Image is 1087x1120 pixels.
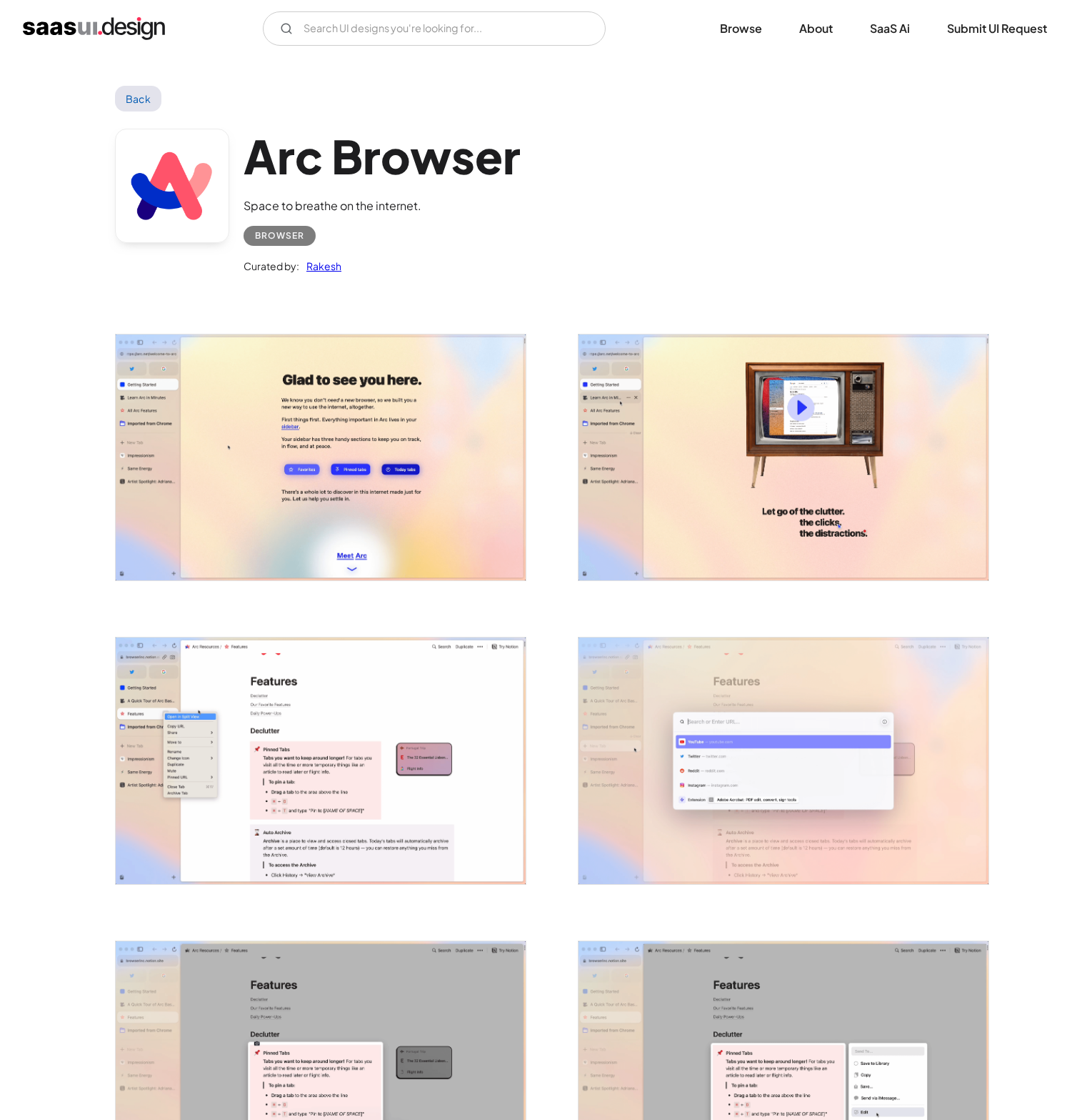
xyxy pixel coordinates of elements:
a: open lightbox [116,334,526,580]
a: open lightbox [578,334,988,580]
form: Email Form [263,11,606,46]
div: Space to breathe on the internet. [244,197,521,214]
img: 643f85d8b62fa73cc828458b_Arc%20browser%20Add%20New%20Tab.png [578,638,988,883]
img: 643f85d8d71a69660fb6ec97_Arc%20browser%20open%20split%20view%20dropdown.png [116,638,526,883]
a: SaaS Ai [853,13,927,44]
a: Rakesh [299,257,341,274]
a: home [23,17,165,40]
a: Back [115,86,161,111]
img: 643f85d9da8384f304eaa65f_Arc%20browser%20Get%20started%20video%20screen.png [578,334,988,580]
a: Submit UI Request [930,13,1064,44]
input: Search UI designs you're looking for... [263,11,606,46]
a: About [782,13,850,44]
a: open lightbox [578,638,988,883]
img: 643f85d9d3f66515136311f3_Arc%20browser%20Welcome%20screen.png [116,334,526,580]
div: Browser [255,227,304,244]
a: open lightbox [116,638,526,883]
h1: Arc Browser [244,129,521,184]
div: Curated by: [244,257,299,274]
a: Browse [703,13,779,44]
